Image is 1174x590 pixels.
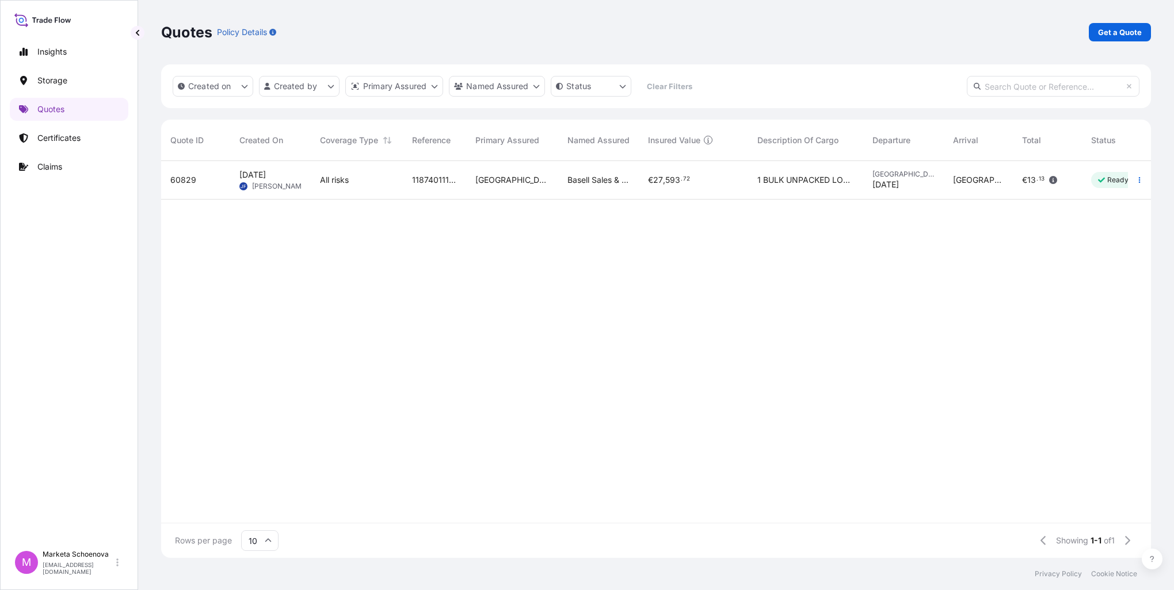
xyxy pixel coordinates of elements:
span: Named Assured [567,135,630,146]
a: Privacy Policy [1035,569,1082,578]
span: € [1022,176,1027,184]
span: Description Of Cargo [757,135,838,146]
span: Status [1091,135,1116,146]
button: certificateStatus Filter options [551,76,631,97]
p: Created on [188,81,231,92]
span: . [681,177,683,181]
button: Sort [380,133,394,147]
span: Created On [239,135,283,146]
span: Quote ID [170,135,204,146]
button: Clear Filters [637,77,702,95]
a: Storage [10,69,128,92]
span: 27 [653,176,663,184]
p: Clear Filters [647,81,692,92]
span: . [1036,177,1038,181]
p: Quotes [161,23,212,41]
span: M [22,557,31,568]
span: [GEOGRAPHIC_DATA] [475,174,549,186]
a: Get a Quote [1089,23,1151,41]
a: Claims [10,155,128,178]
p: Claims [37,161,62,173]
a: Certificates [10,127,128,150]
span: 1-1 [1091,535,1101,546]
span: Rows per page [175,535,232,546]
a: Cookie Notice [1091,569,1137,578]
p: Ready [1107,175,1129,185]
span: 13 [1027,176,1036,184]
span: [GEOGRAPHIC_DATA] [953,174,1004,186]
a: Insights [10,40,128,63]
a: Quotes [10,98,128,121]
input: Search Quote or Reference... [967,76,1139,97]
span: Insured Value [648,135,700,146]
span: 593 [665,176,680,184]
span: Departure [872,135,910,146]
span: [GEOGRAPHIC_DATA] [872,170,935,179]
button: cargoOwner Filter options [449,76,545,97]
span: 1 BULK UNPACKED LOADED INTO 1 20' DRY VAN HOSTALEN PP H1022 [757,174,854,186]
span: [DATE] [239,169,266,181]
p: Marketa Schoenova [43,550,114,559]
span: JF [241,181,246,192]
button: createdBy Filter options [259,76,340,97]
span: Coverage Type [320,135,378,146]
p: Get a Quote [1098,26,1142,38]
p: Status [566,81,591,92]
p: [EMAIL_ADDRESS][DOMAIN_NAME] [43,561,114,575]
p: Certificates [37,132,81,144]
span: 72 [683,177,690,181]
span: 1187401113 5013133209 [412,174,457,186]
span: Primary Assured [475,135,539,146]
span: All risks [320,174,349,186]
p: Storage [37,75,67,86]
span: € [648,176,653,184]
span: Reference [412,135,451,146]
p: Named Assured [466,81,528,92]
button: createdOn Filter options [173,76,253,97]
p: Quotes [37,104,64,115]
span: of 1 [1104,535,1115,546]
span: Basell Sales & Marketing Company B.V. [567,174,630,186]
p: Primary Assured [363,81,426,92]
span: , [663,176,665,184]
span: [DATE] [872,179,899,190]
span: 60829 [170,174,196,186]
p: Insights [37,46,67,58]
span: Arrival [953,135,978,146]
button: distributor Filter options [345,76,443,97]
span: Total [1022,135,1041,146]
span: [PERSON_NAME] [252,182,308,191]
span: 13 [1039,177,1045,181]
p: Created by [274,81,318,92]
span: Showing [1056,535,1088,546]
p: Policy Details [217,26,267,38]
